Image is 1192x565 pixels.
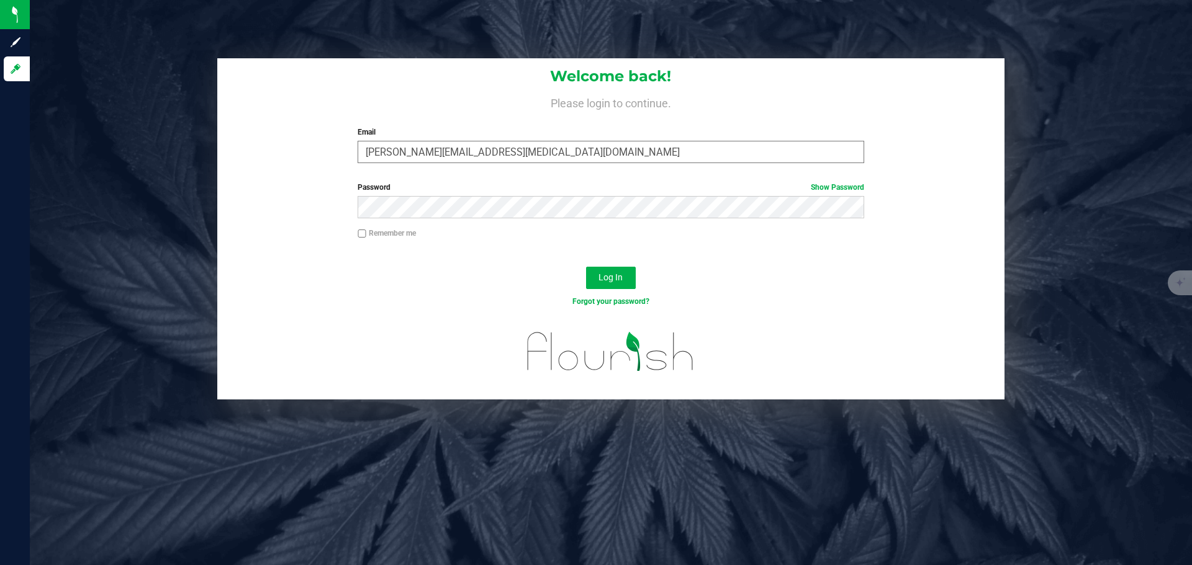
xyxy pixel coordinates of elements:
[512,320,709,383] img: flourish_logo.svg
[217,68,1005,84] h1: Welcome back!
[572,297,649,306] a: Forgot your password?
[217,94,1005,109] h4: Please login to continue.
[586,267,636,289] button: Log In
[9,63,22,75] inline-svg: Log in
[598,272,623,282] span: Log In
[358,183,391,192] span: Password
[358,127,864,138] label: Email
[811,183,864,192] a: Show Password
[358,229,366,238] input: Remember me
[9,36,22,48] inline-svg: Sign up
[358,228,416,239] label: Remember me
